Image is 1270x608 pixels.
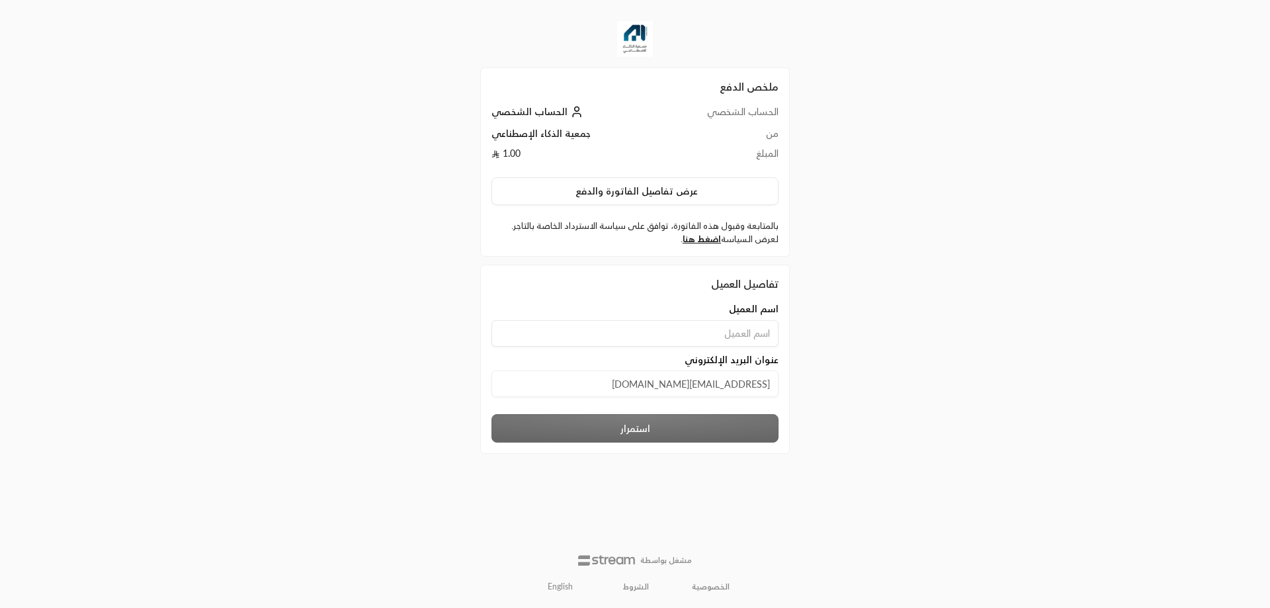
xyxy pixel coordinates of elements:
td: الحساب الشخصي [658,105,779,127]
div: تفاصيل العميل [491,276,779,292]
input: اسم العميل [491,320,779,347]
button: عرض تفاصيل الفاتورة والدفع [491,177,779,205]
td: من [658,127,779,147]
span: عنوان البريد الإلكتروني [685,353,779,367]
p: مشغل بواسطة [640,555,692,566]
span: اسم العميل [729,302,779,316]
a: الحساب الشخصي [491,106,586,117]
input: عنوان البريد الإلكتروني [491,370,779,397]
a: English [540,576,580,597]
td: جمعية الذكاء الإصطناعي [491,127,658,147]
h2: ملخص الدفع [491,79,779,95]
label: بالمتابعة وقبول هذه الفاتورة، توافق على سياسة الاسترداد الخاصة بالتاجر. لعرض السياسة . [491,220,779,245]
a: اضغط هنا [683,234,721,244]
td: 1.00 [491,147,658,167]
a: الشروط [623,582,649,592]
a: الخصوصية [692,582,730,592]
img: Company Logo [617,21,653,57]
td: المبلغ [658,147,779,167]
span: الحساب الشخصي [491,106,568,117]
